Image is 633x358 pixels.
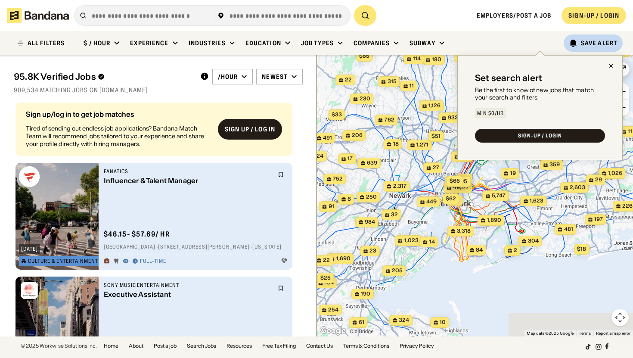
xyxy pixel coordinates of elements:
div: Set search alert [475,73,542,83]
span: 19 [510,170,515,177]
a: Search Jobs [187,343,216,349]
span: 481 [564,226,573,233]
a: Terms & Conditions [343,343,389,349]
span: $51 [431,133,441,139]
div: Sign up / Log in [225,125,275,133]
span: Employers/Post a job [477,12,551,19]
a: Contact Us [306,343,333,349]
span: 22 [345,76,352,84]
span: 2 [465,175,469,183]
span: 226 [622,202,633,210]
span: 304 [527,237,538,245]
span: $62 [445,195,456,202]
div: Sign up/log in to get job matches [26,111,211,118]
div: Executive Assistant [104,290,273,299]
span: $66 [449,177,459,184]
div: 95.8K Verified Jobs [14,72,193,82]
span: 762 [384,116,394,124]
span: 14 [429,238,434,246]
a: Home [104,343,118,349]
span: 2 [514,247,517,254]
div: Min $0/hr [477,111,504,116]
div: SIGN-UP / LOGIN [518,133,562,138]
span: 17 [348,155,353,162]
span: $95 [456,178,467,184]
span: 1,890 [487,217,501,224]
span: 1,026 [608,170,622,177]
span: Map data ©2025 Google [527,331,574,336]
div: $ 46.15 - $57.69 / hr [104,230,170,239]
span: 180 [432,56,441,63]
div: Newest [262,73,288,81]
span: 324 [399,317,409,324]
span: 3,318 [457,227,471,235]
span: 1,271 [416,141,428,149]
div: SIGN-UP / LOGIN [568,12,619,19]
span: 29 [595,176,602,184]
a: Report a map error [596,331,630,336]
span: 190 [361,290,370,298]
div: © 2025 Workwise Solutions Inc. [21,343,97,349]
a: Resources [227,343,252,349]
span: 491 [323,134,332,142]
span: 254 [328,306,338,314]
span: 11 [628,128,632,135]
div: Fanatics [104,168,273,175]
span: 84 [476,246,483,254]
div: 909,534 matching jobs on [DOMAIN_NAME] [14,86,303,94]
img: Fanatics logo [19,166,40,187]
span: 2,603 [570,184,585,191]
div: Experience [130,39,168,47]
div: Full-time [140,258,166,265]
span: 2,317 [393,183,406,190]
span: 3 [456,197,459,204]
span: 61 [358,319,364,326]
span: 11 [410,82,414,90]
span: 250 [366,193,376,201]
span: 6 [348,196,351,203]
span: 315 [387,78,396,85]
span: $33 [331,111,341,118]
span: 359 [549,161,560,168]
div: Be the first to know of new jobs that match your search and filters: [475,87,605,101]
div: Subway [410,39,435,47]
span: 230 [359,95,370,103]
span: 1,690 [336,255,350,262]
div: [GEOGRAPHIC_DATA] · [STREET_ADDRESS][PERSON_NAME] · [US_STATE] [104,244,287,251]
span: 639 [367,159,377,167]
img: Sony Music Entertainment logo [19,280,40,301]
div: Education [245,39,281,47]
span: 22 [323,257,330,264]
a: Terms (opens in new tab) [579,331,591,336]
span: 10 [440,319,446,326]
div: Sony Music Entertainment [104,282,273,289]
span: 449 [426,198,437,205]
div: ALL FILTERS [28,40,65,46]
span: 206 [351,132,362,139]
div: Job Types [301,39,334,47]
span: 197 [594,216,603,223]
span: 932 [448,114,458,121]
span: 49,177 [453,184,469,191]
img: Google [319,325,347,336]
span: 1,023 [404,237,418,244]
button: Map camera controls [611,309,629,326]
span: 23 [369,247,376,255]
a: Free Tax Filing [262,343,296,349]
div: [DATE] [21,246,38,252]
span: 32 [391,211,398,218]
div: Tired of sending out endless job applications? Bandana Match Team will recommend jobs tailored to... [26,125,211,148]
span: $65 [359,53,369,59]
span: 5,747 [492,192,506,199]
img: Bandana logotype [7,8,69,23]
span: 184 [324,279,333,286]
a: About [129,343,143,349]
a: Open this area in Google Maps (opens a new window) [319,325,347,336]
span: 24 [316,153,323,160]
span: $18 [577,246,586,252]
div: Culture & Entertainment [28,258,98,264]
div: grid [14,99,303,336]
span: 205 [391,267,402,274]
div: Companies [354,39,390,47]
span: $25 [320,274,330,281]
